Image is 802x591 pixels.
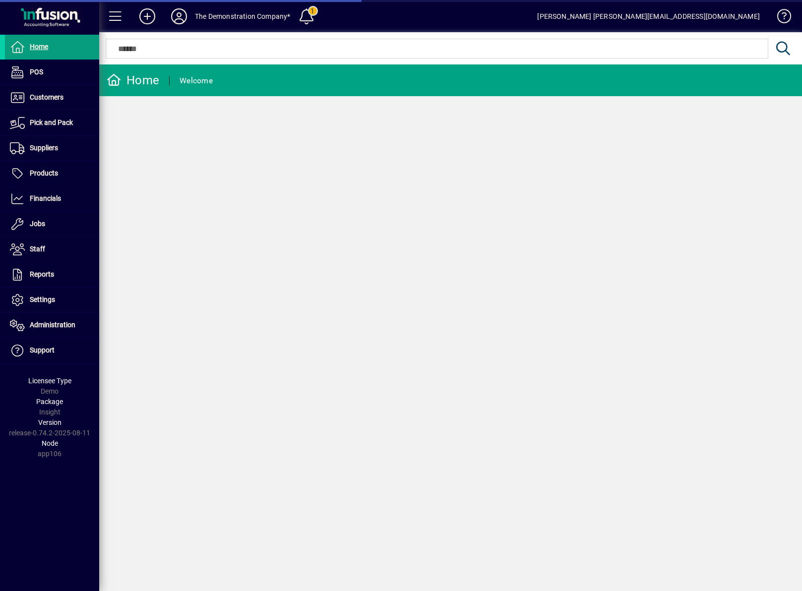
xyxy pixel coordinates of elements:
[30,144,58,152] span: Suppliers
[5,313,99,338] a: Administration
[5,288,99,312] a: Settings
[5,212,99,236] a: Jobs
[5,262,99,287] a: Reports
[5,111,99,135] a: Pick and Pack
[5,237,99,262] a: Staff
[5,338,99,363] a: Support
[30,118,73,126] span: Pick and Pack
[30,43,48,51] span: Home
[30,68,43,76] span: POS
[195,8,291,24] div: The Demonstration Company*
[42,439,58,447] span: Node
[163,7,195,25] button: Profile
[5,85,99,110] a: Customers
[30,220,45,228] span: Jobs
[5,60,99,85] a: POS
[5,161,99,186] a: Products
[30,169,58,177] span: Products
[770,2,790,34] a: Knowledge Base
[30,295,55,303] span: Settings
[38,418,62,426] span: Version
[30,245,45,253] span: Staff
[537,8,760,24] div: [PERSON_NAME] [PERSON_NAME][EMAIL_ADDRESS][DOMAIN_NAME]
[30,270,54,278] span: Reports
[30,93,63,101] span: Customers
[5,186,99,211] a: Financials
[30,321,75,329] span: Administration
[28,377,71,385] span: Licensee Type
[30,194,61,202] span: Financials
[107,72,159,88] div: Home
[36,398,63,406] span: Package
[131,7,163,25] button: Add
[180,73,213,89] div: Welcome
[30,346,55,354] span: Support
[5,136,99,161] a: Suppliers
